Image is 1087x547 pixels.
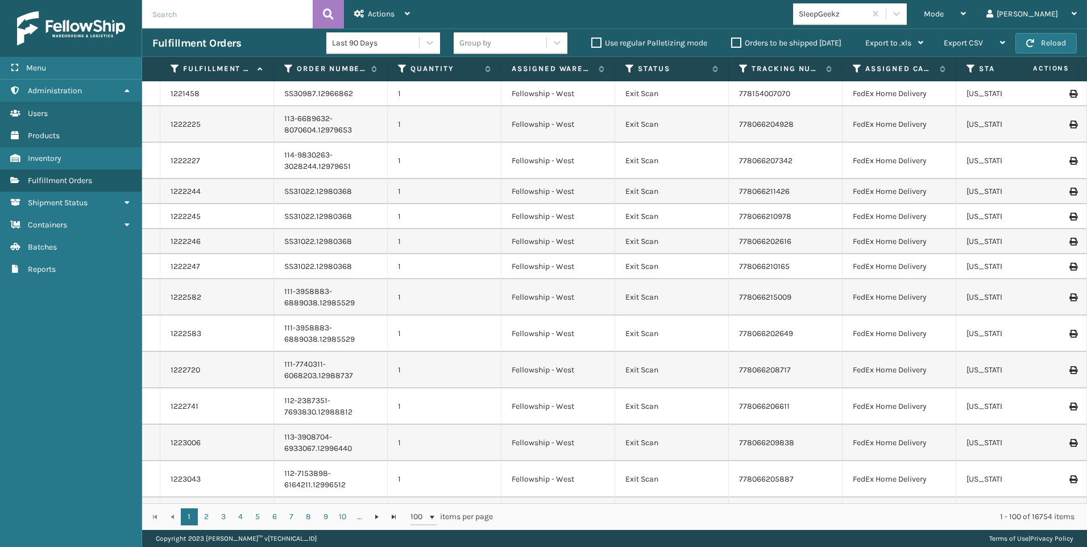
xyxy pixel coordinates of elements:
[171,474,201,485] a: 1223043
[388,229,501,254] td: 1
[171,119,201,130] a: 1222225
[739,119,794,129] a: 778066204928
[26,63,46,73] span: Menu
[979,64,1048,74] label: State
[752,64,820,74] label: Tracking Number
[274,388,388,425] td: 112-2387351-7693830.12988812
[334,508,351,525] a: 10
[459,37,491,49] div: Group by
[501,81,615,106] td: Fellowship - West
[615,204,729,229] td: Exit Scan
[956,352,1070,388] td: [US_STATE]
[274,498,388,523] td: SS31032.12996520
[1069,213,1076,221] i: Print Label
[739,89,790,98] a: 778154007070
[739,438,794,447] a: 778066209838
[274,254,388,279] td: SS31022.12980368
[956,81,1070,106] td: [US_STATE]
[215,508,232,525] a: 3
[1069,475,1076,483] i: Print Label
[615,316,729,352] td: Exit Scan
[501,106,615,143] td: Fellowship - West
[1069,157,1076,165] i: Print Label
[615,388,729,425] td: Exit Scan
[171,88,200,100] a: 1221458
[372,512,381,521] span: Go to the next page
[501,316,615,352] td: Fellowship - West
[615,143,729,179] td: Exit Scan
[501,143,615,179] td: Fellowship - West
[615,254,729,279] td: Exit Scan
[171,211,201,222] a: 1222245
[501,461,615,498] td: Fellowship - West
[739,187,790,196] a: 778066211426
[843,143,956,179] td: FedEx Home Delivery
[944,38,983,48] span: Export CSV
[274,106,388,143] td: 113-6689632-8070604.12979653
[924,9,944,19] span: Mode
[28,242,57,252] span: Batches
[249,508,266,525] a: 5
[739,329,793,338] a: 778066202649
[512,64,593,74] label: Assigned Warehouse
[183,64,252,74] label: Fulfillment Order Id
[266,508,283,525] a: 6
[274,81,388,106] td: SS30987.12966862
[843,279,956,316] td: FedEx Home Delivery
[171,292,201,303] a: 1222582
[332,37,420,49] div: Last 90 Days
[739,237,791,246] a: 778066202616
[843,498,956,523] td: FedEx Home Delivery
[501,352,615,388] td: Fellowship - West
[591,38,707,48] label: Use regular Palletizing mode
[28,131,60,140] span: Products
[843,254,956,279] td: FedEx Home Delivery
[956,425,1070,461] td: [US_STATE]
[843,425,956,461] td: FedEx Home Delivery
[615,81,729,106] td: Exit Scan
[1015,33,1077,53] button: Reload
[509,511,1074,523] div: 1 - 100 of 16754 items
[351,508,368,525] a: ...
[956,143,1070,179] td: [US_STATE]
[739,401,790,411] a: 778066206611
[274,179,388,204] td: SS31022.12980368
[956,498,1070,523] td: [US_STATE]
[843,316,956,352] td: FedEx Home Delivery
[171,401,198,412] a: 1222741
[171,186,201,197] a: 1222244
[388,204,501,229] td: 1
[843,106,956,143] td: FedEx Home Delivery
[388,254,501,279] td: 1
[385,508,403,525] a: Go to the last page
[997,59,1076,78] span: Actions
[274,461,388,498] td: 112-7153898-6164211.12996512
[956,229,1070,254] td: [US_STATE]
[989,530,1073,547] div: |
[865,38,911,48] span: Export to .xls
[843,179,956,204] td: FedEx Home Delivery
[410,508,493,525] span: items per page
[799,8,866,20] div: SleepGeekz
[388,179,501,204] td: 1
[1030,534,1073,542] a: Privacy Policy
[501,279,615,316] td: Fellowship - West
[28,86,82,96] span: Administration
[865,64,934,74] label: Assigned Carrier Service
[368,9,395,19] span: Actions
[317,508,334,525] a: 9
[843,352,956,388] td: FedEx Home Delivery
[388,498,501,523] td: 1
[283,508,300,525] a: 7
[843,229,956,254] td: FedEx Home Delivery
[274,143,388,179] td: 114-9830263-3028244.12979651
[956,316,1070,352] td: [US_STATE]
[28,154,61,163] span: Inventory
[181,508,198,525] a: 1
[501,229,615,254] td: Fellowship - West
[171,236,201,247] a: 1222246
[17,11,125,45] img: logo
[171,364,200,376] a: 1222720
[615,279,729,316] td: Exit Scan
[388,316,501,352] td: 1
